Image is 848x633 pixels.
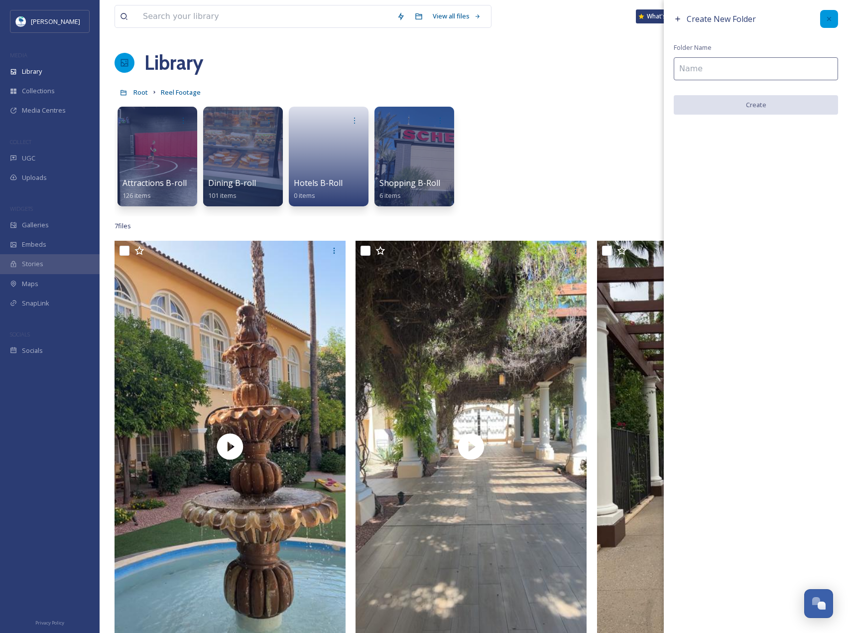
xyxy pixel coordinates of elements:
span: MEDIA [10,51,27,59]
span: SOCIALS [10,330,30,338]
span: 126 items [122,191,151,200]
span: Folder Name [674,43,712,52]
span: 7 file s [115,221,131,231]
span: SnapLink [22,299,49,308]
a: Hotels B-Roll0 items [294,178,343,200]
a: Dining B-roll101 items [208,178,256,200]
span: 6 items [379,191,401,200]
button: Create [674,95,838,115]
span: Dining B-roll [208,177,256,188]
span: Galleries [22,220,49,230]
span: Media Centres [22,106,66,115]
button: Open Chat [804,589,833,618]
span: Reel Footage [161,88,201,97]
img: download.jpeg [16,16,26,26]
a: What's New [636,9,686,23]
input: Name [674,57,838,80]
a: Privacy Policy [35,616,64,628]
span: Attractions B-roll [122,177,187,188]
span: 101 items [208,191,237,200]
span: Stories [22,259,43,269]
a: Root [133,86,148,98]
a: View all files [428,6,486,26]
span: COLLECT [10,138,31,146]
span: Privacy Policy [35,620,64,626]
a: Shopping B-Roll6 items [379,178,440,200]
span: [PERSON_NAME] [31,17,80,26]
span: Maps [22,279,38,289]
span: Library [22,67,42,76]
span: WIDGETS [10,205,33,212]
input: Search your library [138,5,392,27]
span: UGC [22,154,35,163]
span: Hotels B-Roll [294,177,343,188]
a: Library [144,48,203,78]
span: Embeds [22,240,46,249]
a: Reel Footage [161,86,201,98]
span: Uploads [22,173,47,182]
span: Root [133,88,148,97]
span: Create New Folder [687,13,756,24]
span: 0 items [294,191,315,200]
span: Collections [22,86,55,96]
span: Socials [22,346,43,355]
a: Attractions B-roll126 items [122,178,187,200]
span: Shopping B-Roll [379,177,440,188]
